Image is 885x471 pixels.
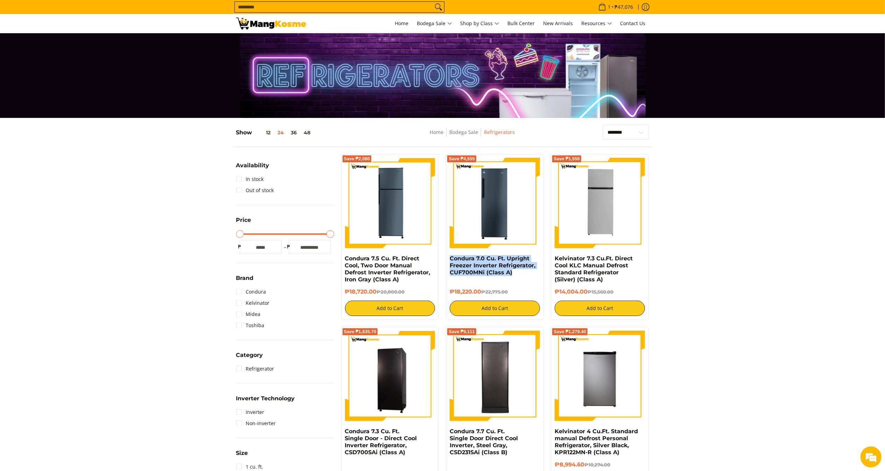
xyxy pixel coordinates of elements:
[236,396,295,401] span: Inverter Technology
[236,163,269,174] summary: Open
[449,330,475,334] span: Save ₱9,111
[578,14,616,33] a: Resources
[433,2,444,12] button: Search
[449,129,478,135] a: Bodega Sale
[450,158,540,248] img: Condura 7.0 Cu. Ft. Upright Freezer Inverter Refrigerator, CUF700MNi (Class A)
[236,174,264,185] a: In stock
[236,352,263,363] summary: Open
[236,363,274,374] a: Refrigerator
[236,185,274,196] a: Out of stock
[236,297,270,309] a: Kelvinator
[417,19,452,28] span: Bodega Sale
[345,255,430,283] a: Condura 7.5 Cu. Ft. Direct Cool, Two Door Manual Defrost Inverter Refrigerator, Iron Gray (Class A)
[395,20,409,27] span: Home
[555,461,645,468] h6: ₱8,994.60
[236,17,306,29] img: Bodega Sale Refrigerator l Mang Kosme: Home Appliances Warehouse Sale
[555,158,645,248] img: Kelvinator 7.3 Cu.Ft. Direct Cool KLC Manual Defrost Standard Refrigerator (Silver) (Class A)
[345,301,435,316] button: Add to Cart
[377,289,405,295] del: ₱20,800.00
[543,20,573,27] span: New Arrivals
[236,396,295,407] summary: Open
[345,332,435,420] img: Condura 7.3 Cu. Ft. Single Door - Direct Cool Inverter Refrigerator, CSD700SAi (Class A)
[236,129,314,136] h5: Show
[555,301,645,316] button: Add to Cart
[449,157,475,161] span: Save ₱4,555
[236,352,263,358] span: Category
[345,288,435,295] h6: ₱18,720.00
[614,5,634,9] span: ₱47,076
[380,128,564,144] nav: Breadcrumbs
[607,5,612,9] span: 1
[345,158,435,248] img: condura-direct-cool-7.5-cubic-feet-2-door-manual-defrost-inverter-ref-iron-gray-full-view-mang-kosme
[236,418,276,429] a: Non-Inverter
[236,163,269,168] span: Availability
[236,275,254,281] span: Brand
[620,20,646,27] span: Contact Us
[236,450,248,456] span: Size
[555,331,645,421] img: Kelvinator 4 Cu.Ft. Standard manual Defrost Personal Refrigerator, Silver Black, KPR122MN-R (Clas...
[617,14,649,33] a: Contact Us
[481,289,508,295] del: ₱22,775.00
[392,14,412,33] a: Home
[484,129,515,135] a: Refrigerators
[555,255,633,283] a: Kelvinator 7.3 Cu.Ft. Direct Cool KLC Manual Defrost Standard Refrigerator (Silver) (Class A)
[504,14,539,33] a: Bulk Center
[554,157,580,161] span: Save ₱1,556
[236,450,248,461] summary: Open
[508,20,535,27] span: Bulk Center
[414,14,456,33] a: Bodega Sale
[236,217,251,228] summary: Open
[555,288,645,295] h6: ₱14,004.00
[236,217,251,223] span: Price
[588,289,613,295] del: ₱15,560.00
[450,255,535,276] a: Condura 7.0 Cu. Ft. Upright Freezer Inverter Refrigerator, CUF700MNi (Class A)
[285,243,292,250] span: ₱
[450,288,540,295] h6: ₱18,220.00
[430,129,443,135] a: Home
[555,428,638,456] a: Kelvinator 4 Cu.Ft. Standard manual Defrost Personal Refrigerator, Silver Black, KPR122MN-R (Clas...
[596,3,635,11] span: •
[236,286,266,297] a: Condura
[236,320,265,331] a: Toshiba
[236,275,254,286] summary: Open
[313,14,649,33] nav: Main Menu
[274,130,288,135] button: 24
[344,330,377,334] span: Save ₱1,835.70
[450,301,540,316] button: Add to Cart
[540,14,577,33] a: New Arrivals
[252,130,274,135] button: 12
[236,309,261,320] a: Midea
[236,407,265,418] a: Inverter
[344,157,370,161] span: Save ₱2,080
[450,428,518,456] a: Condura 7.7 Cu. Ft. Single Door Direct Cool Inverter, Steel Gray, CSD231SAi (Class B)
[457,14,503,33] a: Shop by Class
[236,243,243,250] span: ₱
[450,332,540,420] img: Condura 7.7 Cu. Ft. Single Door Direct Cool Inverter, Steel Gray, CSD231SAi (Class B)
[582,19,612,28] span: Resources
[301,130,314,135] button: 48
[345,428,417,456] a: Condura 7.3 Cu. Ft. Single Door - Direct Cool Inverter Refrigerator, CSD700SAi (Class A)
[554,330,586,334] span: Save ₱1,279.40
[584,462,610,468] del: ₱10,274.00
[288,130,301,135] button: 36
[461,19,499,28] span: Shop by Class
